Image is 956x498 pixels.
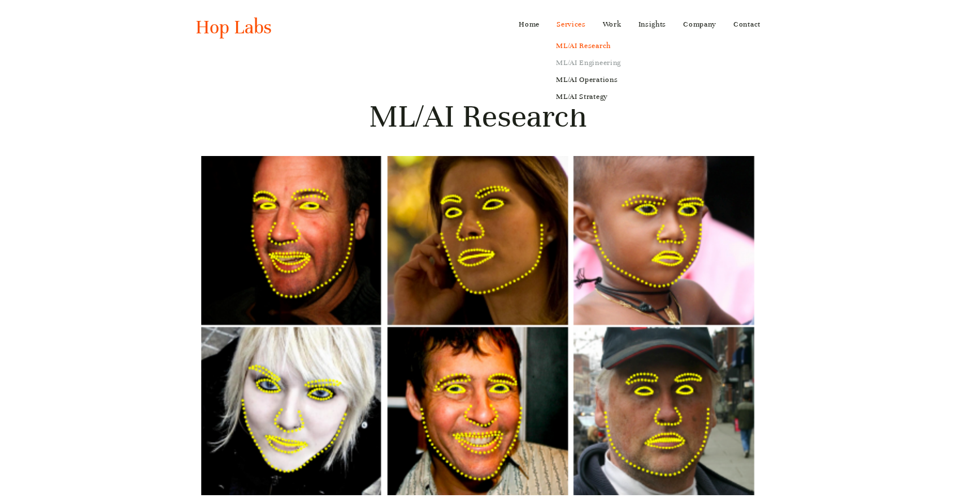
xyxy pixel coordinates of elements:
a: ML/AI Strategy [548,88,629,105]
a: Services [557,15,586,33]
a: Home [519,15,540,33]
a: Company [683,15,716,33]
a: Contact [733,15,761,33]
a: Hop Labs [195,15,272,39]
a: ML/AI Research [548,37,629,54]
a: Work [603,15,622,33]
h1: ML/AI Research [195,96,761,137]
a: Insights [638,15,667,33]
a: ML/AI Engineering [548,54,629,71]
a: ML/AI Operations [548,71,629,88]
